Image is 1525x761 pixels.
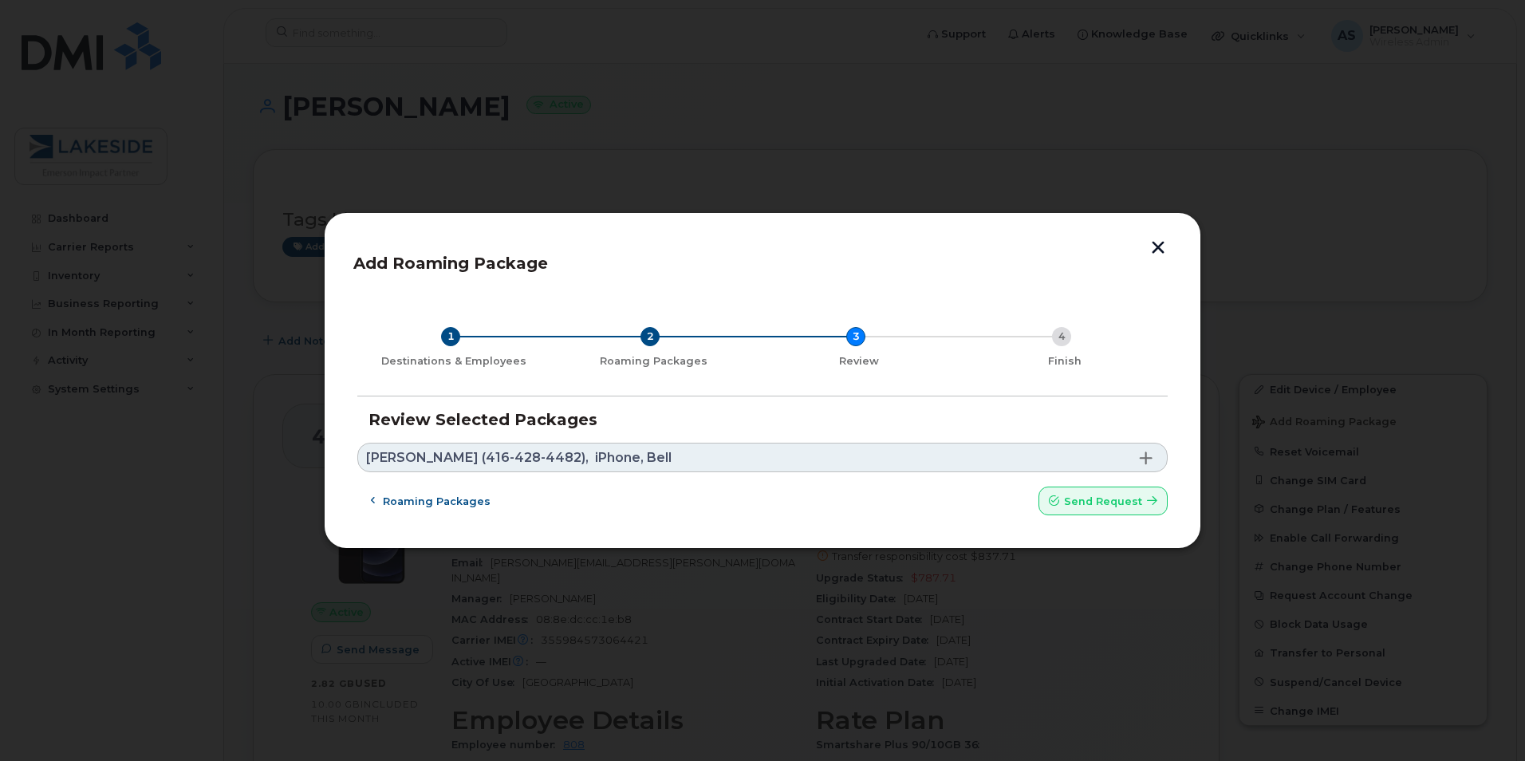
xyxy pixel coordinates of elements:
div: 4 [1052,327,1071,346]
h3: Review Selected Packages [368,411,1157,428]
div: Roaming Packages [557,355,750,368]
span: [PERSON_NAME] (416-428-4482), [366,451,589,464]
span: Roaming packages [383,494,491,509]
button: Send request [1038,487,1168,515]
span: iPhone, Bell [595,451,672,464]
span: Send request [1064,494,1142,509]
div: Destinations & Employees [364,355,544,368]
a: [PERSON_NAME] (416-428-4482),iPhone, Bell [357,443,1168,472]
div: 2 [640,327,660,346]
div: Finish [968,355,1161,368]
div: 1 [441,327,460,346]
button: Roaming packages [357,487,504,515]
span: Add Roaming Package [353,254,548,273]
